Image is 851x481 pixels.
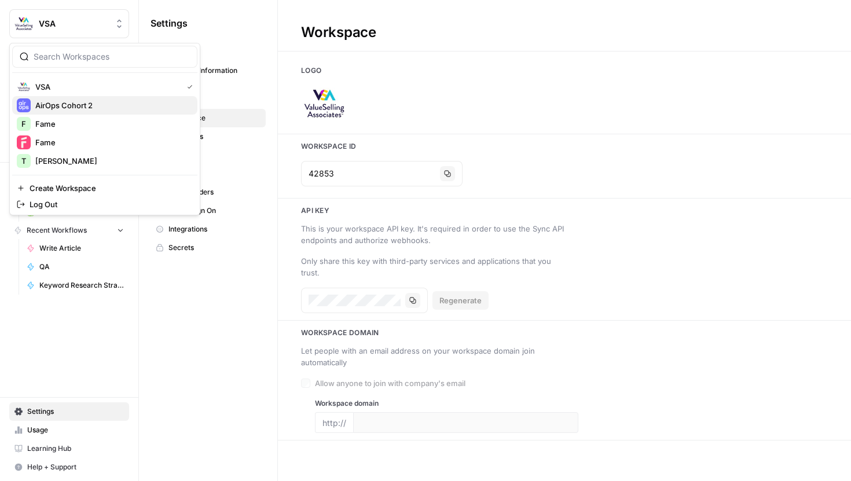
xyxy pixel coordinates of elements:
[39,280,124,291] span: Keyword Research Strategy
[168,187,261,197] span: API Providers
[9,222,129,239] button: Recent Workflows
[39,243,124,254] span: Write Article
[301,345,564,368] div: Let people with an email address on your workspace domain join automatically
[315,377,465,389] span: Allow anyone to join with company's email
[151,16,188,30] span: Settings
[21,276,129,295] a: Keyword Research Strategy
[17,98,31,112] img: AirOps Cohort 2 Logo
[168,224,261,234] span: Integrations
[27,462,124,472] span: Help + Support
[35,155,188,167] span: [PERSON_NAME]
[21,258,129,276] a: QA
[27,425,124,435] span: Usage
[315,398,578,409] label: Workspace domain
[432,291,489,310] button: Regenerate
[278,328,851,338] h3: Workspace Domain
[17,80,31,94] img: VSA Logo
[168,65,261,76] span: Personal Information
[9,439,129,458] a: Learning Hub
[9,9,129,38] button: Workspace: VSA
[151,220,266,238] a: Integrations
[21,155,26,167] span: T
[301,379,310,388] input: Allow anyone to join with company's email
[30,199,188,210] span: Log Out
[168,243,261,253] span: Secrets
[35,81,178,93] span: VSA
[9,43,200,215] div: Workspace: VSA
[168,150,261,160] span: Team
[35,118,188,130] span: Fame
[151,109,266,127] a: Workspace
[151,61,266,80] a: Personal Information
[39,262,124,272] span: QA
[12,196,197,212] a: Log Out
[278,141,851,152] h3: Workspace Id
[151,146,266,164] a: Team
[151,164,266,183] a: Tags
[168,205,261,216] span: Single Sign On
[27,406,124,417] span: Settings
[315,412,353,433] div: http://
[301,80,347,127] img: Company Logo
[151,201,266,220] a: Single Sign On
[9,402,129,421] a: Settings
[301,223,564,246] div: This is your workspace API key. It's required in order to use the Sync API endpoints and authoriz...
[168,131,261,142] span: Databases
[13,13,34,34] img: VSA Logo
[151,238,266,257] a: Secrets
[39,18,109,30] span: VSA
[278,23,399,42] div: Workspace
[301,255,564,278] div: Only share this key with third-party services and applications that you trust.
[151,183,266,201] a: API Providers
[21,118,26,130] span: F
[278,205,851,216] h3: Api key
[151,127,266,146] a: Databases
[17,135,31,149] img: Fame Logo
[278,65,851,76] h3: Logo
[34,51,190,63] input: Search Workspaces
[21,239,129,258] a: Write Article
[35,100,188,111] span: AirOps Cohort 2
[439,295,482,306] span: Regenerate
[27,225,87,236] span: Recent Workflows
[35,137,188,148] span: Fame
[168,113,261,123] span: Workspace
[12,180,197,196] a: Create Workspace
[168,168,261,179] span: Tags
[30,182,188,194] span: Create Workspace
[9,421,129,439] a: Usage
[27,443,124,454] span: Learning Hub
[9,458,129,476] button: Help + Support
